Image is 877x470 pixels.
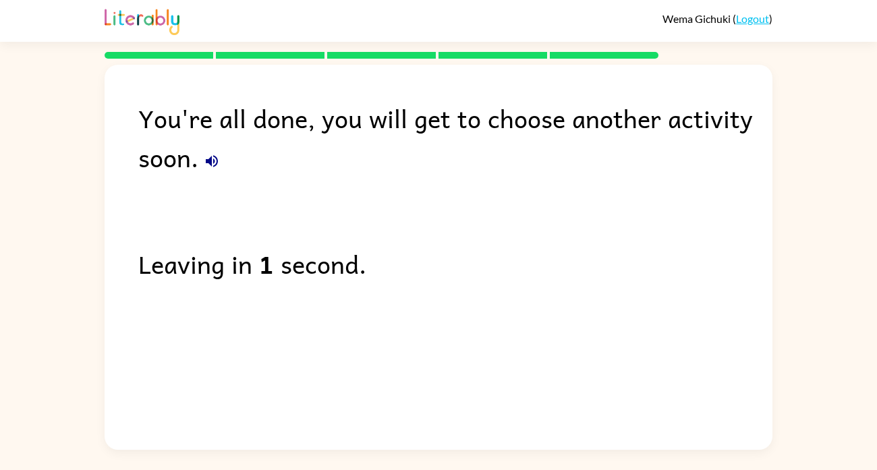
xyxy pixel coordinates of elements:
[138,98,772,177] div: You're all done, you will get to choose another activity soon.
[105,5,179,35] img: Literably
[138,244,772,283] div: Leaving in second.
[259,244,274,283] b: 1
[736,12,769,25] a: Logout
[662,12,733,25] span: Wema Gichuki
[662,12,772,25] div: ( )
